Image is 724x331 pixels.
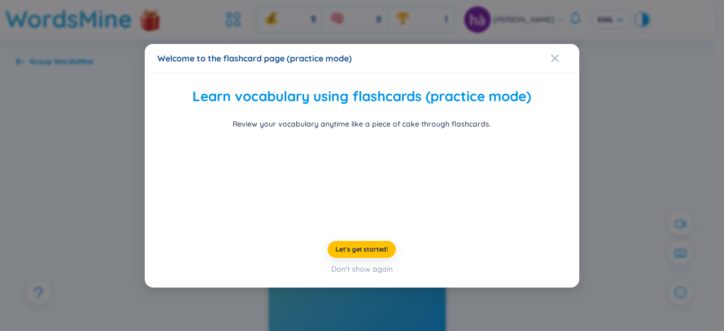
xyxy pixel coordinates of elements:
button: Let's get started! [328,240,396,257]
span: Let's get started! [336,245,389,253]
div: Don't show again [331,263,393,274]
button: Close [551,44,579,73]
h2: Learn vocabulary using flashcards (practice mode) [161,86,564,108]
div: Welcome to the flashcard page (practice mode) [157,52,567,64]
div: Review your vocabulary anytime like a piece of cake through flashcards. [233,118,491,129]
